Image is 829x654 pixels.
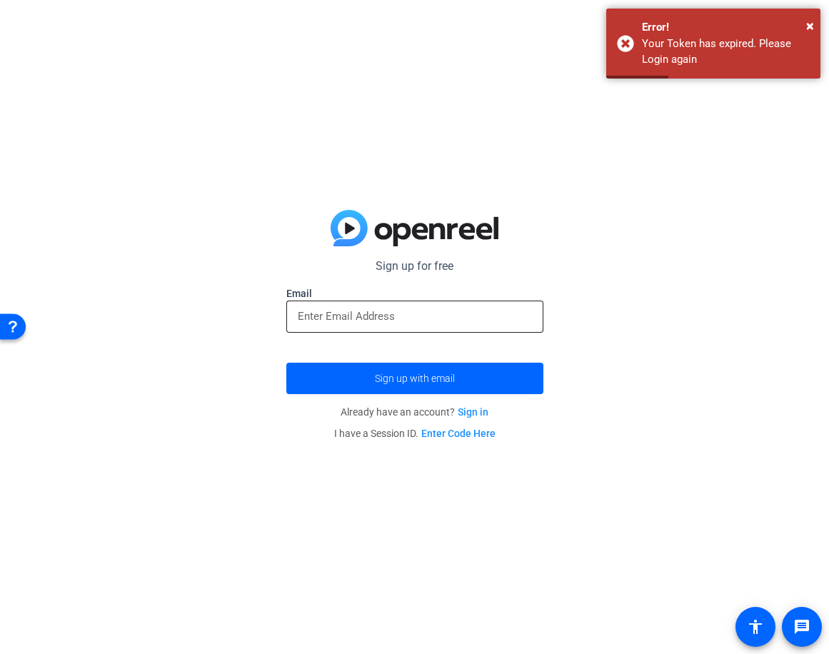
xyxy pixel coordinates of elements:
a: Sign in [458,406,488,418]
span: Already have an account? [341,406,488,418]
span: × [806,17,814,34]
input: Enter Email Address [298,308,532,325]
label: Email [286,286,543,301]
div: Error! [642,19,810,36]
button: Close [806,15,814,36]
mat-icon: accessibility [747,618,764,635]
div: Your Token has expired. Please Login again [642,36,810,68]
button: Sign up with email [286,363,543,394]
a: Enter Code Here [421,428,496,439]
img: blue-gradient.svg [331,210,498,247]
mat-icon: message [793,618,810,635]
p: Sign up for free [286,258,543,275]
span: I have a Session ID. [334,428,496,439]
